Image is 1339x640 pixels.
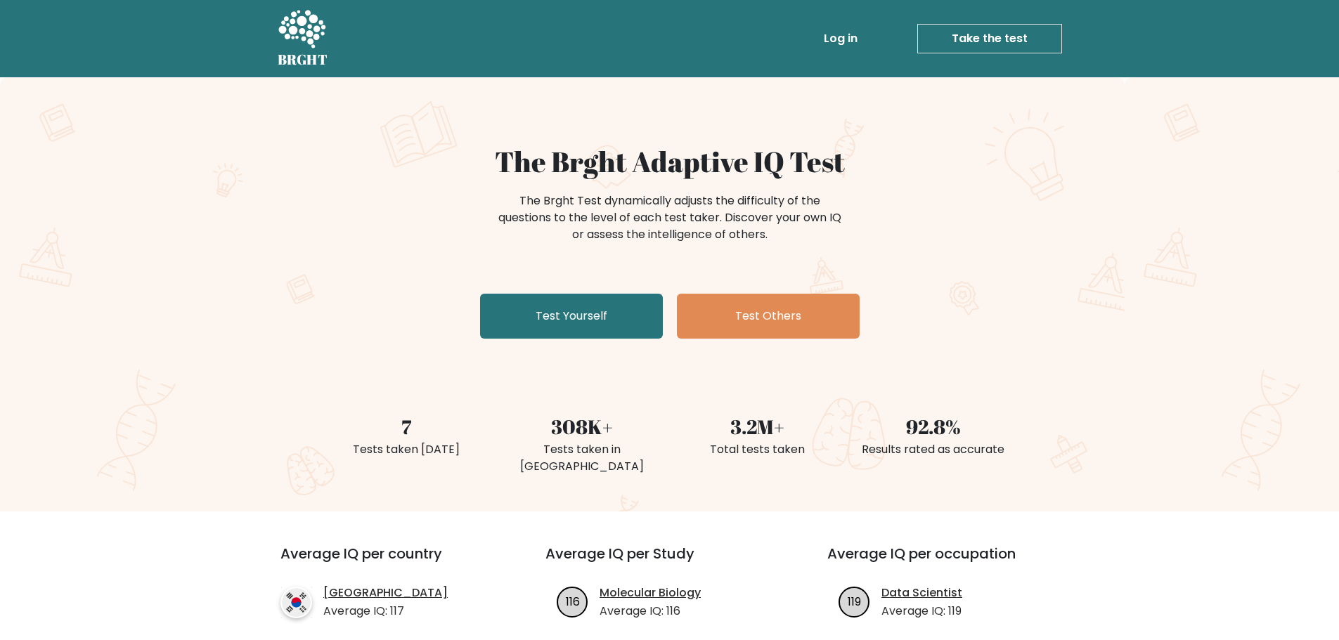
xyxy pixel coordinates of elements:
[677,294,860,339] a: Test Others
[327,412,486,441] div: 7
[827,545,1075,579] h3: Average IQ per occupation
[600,603,701,620] p: Average IQ: 116
[854,441,1013,458] div: Results rated as accurate
[327,145,1013,178] h1: The Brght Adaptive IQ Test
[881,585,962,601] a: Data Scientist
[917,24,1062,53] a: Take the test
[280,545,495,579] h3: Average IQ per country
[278,6,328,72] a: BRGHT
[678,412,837,441] div: 3.2M+
[678,441,837,458] div: Total tests taken
[566,593,580,609] text: 116
[818,25,863,53] a: Log in
[503,412,661,441] div: 308K+
[545,545,794,579] h3: Average IQ per Study
[881,603,962,620] p: Average IQ: 119
[278,51,328,68] h5: BRGHT
[503,441,661,475] div: Tests taken in [GEOGRAPHIC_DATA]
[854,412,1013,441] div: 92.8%
[848,593,861,609] text: 119
[323,585,448,601] a: [GEOGRAPHIC_DATA]
[280,587,312,618] img: country
[600,585,701,601] a: Molecular Biology
[494,192,846,243] div: The Brght Test dynamically adjusts the difficulty of the questions to the level of each test take...
[323,603,448,620] p: Average IQ: 117
[327,441,486,458] div: Tests taken [DATE]
[480,294,663,339] a: Test Yourself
